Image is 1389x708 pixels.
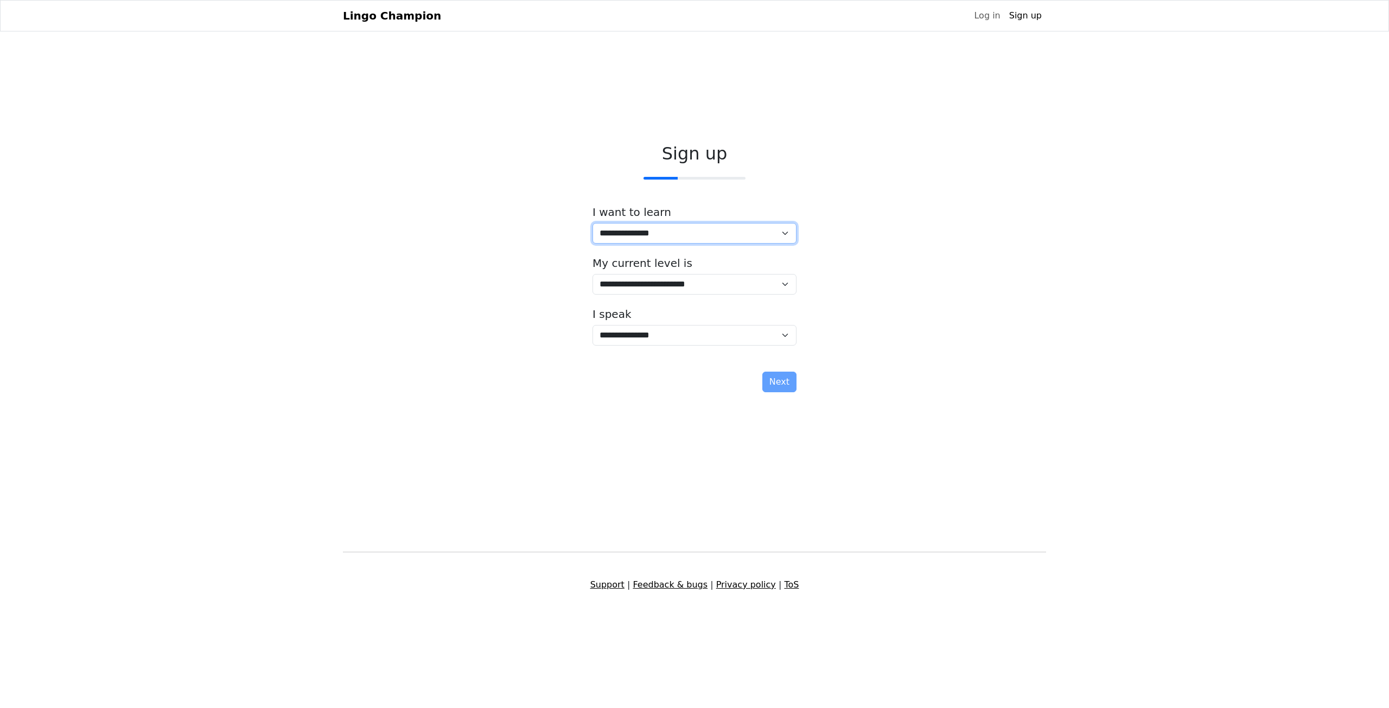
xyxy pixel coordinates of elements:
[592,143,797,164] h2: Sign up
[716,579,776,590] a: Privacy policy
[592,206,671,219] label: I want to learn
[970,5,1004,27] a: Log in
[592,257,692,270] label: My current level is
[1005,5,1046,27] a: Sign up
[784,579,799,590] a: ToS
[336,578,1053,591] div: | | |
[592,308,632,321] label: I speak
[343,5,441,27] a: Lingo Champion
[590,579,625,590] a: Support
[633,579,708,590] a: Feedback & bugs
